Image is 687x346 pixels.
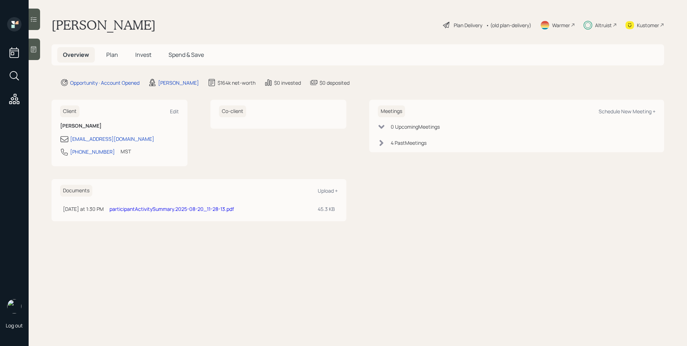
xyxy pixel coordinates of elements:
div: 4 Past Meeting s [391,139,427,147]
div: 45.3 KB [318,205,335,213]
h6: Documents [60,185,92,197]
h6: Client [60,105,79,117]
div: $164k net-worth [218,79,255,86]
span: Invest [135,51,151,59]
div: [PERSON_NAME] [158,79,199,86]
span: Spend & Save [169,51,204,59]
div: [EMAIL_ADDRESS][DOMAIN_NAME] [70,135,154,143]
span: Overview [63,51,89,59]
img: james-distasi-headshot.png [7,299,21,313]
div: Edit [170,108,179,115]
div: Altruist [595,21,612,29]
div: • (old plan-delivery) [486,21,531,29]
div: $0 deposited [320,79,350,86]
h1: [PERSON_NAME] [52,17,156,33]
h6: Co-client [219,105,246,117]
div: 0 Upcoming Meeting s [391,123,440,130]
a: participantActivitySummary.2025-08-20_11-28-13.pdf [109,206,234,212]
div: MST [121,148,131,155]
div: Schedule New Meeting + [599,108,656,115]
div: Opportunity · Account Opened [70,79,140,86]
div: Plan Delivery [454,21,482,29]
div: Kustomer [637,21,659,29]
div: Log out [6,322,23,329]
div: Upload + [318,187,338,194]
h6: Meetings [378,105,405,117]
div: [DATE] at 1:30 PM [63,205,104,213]
div: [PHONE_NUMBER] [70,148,115,155]
h6: [PERSON_NAME] [60,123,179,129]
div: Warmer [552,21,570,29]
div: $0 invested [274,79,301,86]
span: Plan [106,51,118,59]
